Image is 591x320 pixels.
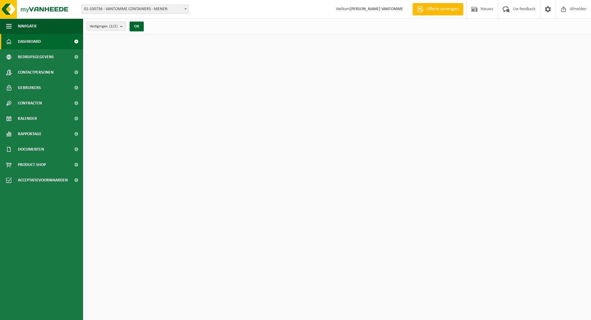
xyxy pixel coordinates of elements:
[412,3,463,15] a: Offerte aanvragen
[18,95,42,111] span: Contracten
[18,142,44,157] span: Documenten
[18,80,41,95] span: Gebruikers
[90,22,118,31] span: Vestigingen
[18,34,41,49] span: Dashboard
[18,172,68,188] span: Acceptatievoorwaarden
[109,24,118,28] count: (2/2)
[130,22,144,31] button: OK
[350,7,403,11] strong: [PERSON_NAME] VANTOMME
[18,49,54,65] span: Bedrijfsgegevens
[82,5,189,14] span: 01-100736 - VANTOMME CONTAINERS - MENEN
[18,65,54,80] span: Contactpersonen
[18,126,42,142] span: Rapportage
[18,157,46,172] span: Product Shop
[18,111,37,126] span: Kalender
[18,18,37,34] span: Navigatie
[86,22,126,31] button: Vestigingen(2/2)
[425,6,460,12] span: Offerte aanvragen
[81,5,189,14] span: 01-100736 - VANTOMME CONTAINERS - MENEN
